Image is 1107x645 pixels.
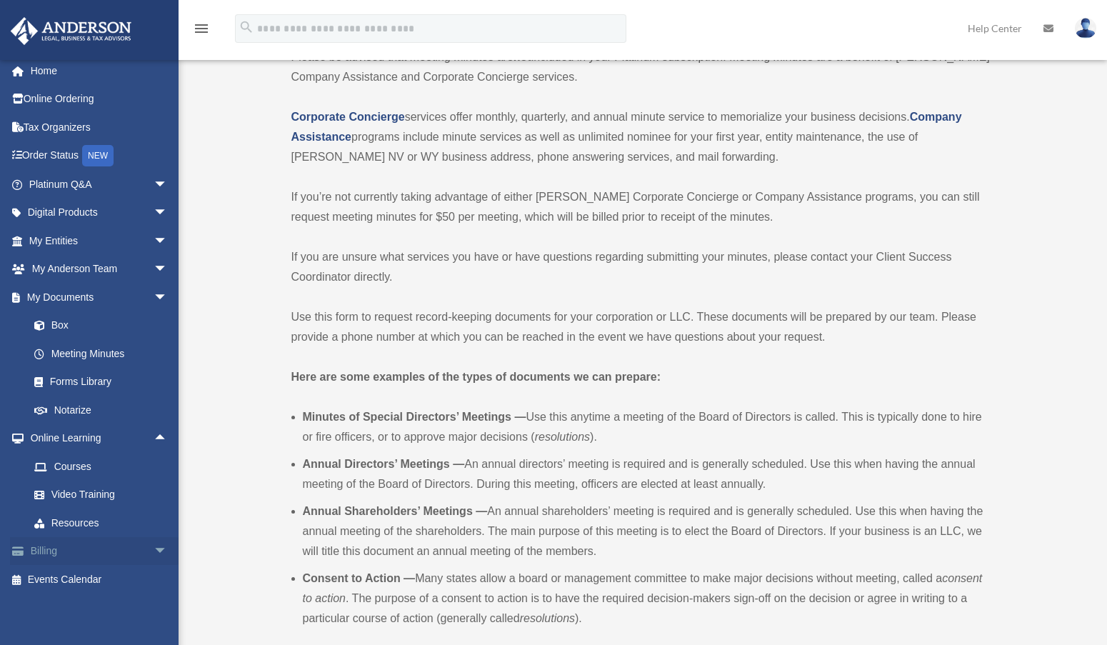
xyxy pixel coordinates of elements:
[303,572,983,604] em: consent to
[6,17,136,45] img: Anderson Advisors Platinum Portal
[10,141,189,171] a: Order StatusNEW
[535,431,590,443] em: resolutions
[514,51,531,63] strong: not
[303,411,526,423] b: Minutes of Special Directors’ Meetings —
[154,283,182,312] span: arrow_drop_down
[154,255,182,284] span: arrow_drop_down
[520,612,575,624] em: resolutions
[10,199,189,227] a: Digital Productsarrow_drop_down
[303,454,991,494] li: An annual directors’ meeting is required and is generally scheduled. Use this when having the ann...
[10,226,189,255] a: My Entitiesarrow_drop_down
[1075,18,1096,39] img: User Pic
[291,187,991,227] p: If you’re not currently taking advantage of either [PERSON_NAME] Corporate Concierge or Company A...
[10,255,189,284] a: My Anderson Teamarrow_drop_down
[239,19,254,35] i: search
[20,396,189,424] a: Notarize
[154,424,182,454] span: arrow_drop_up
[10,85,189,114] a: Online Ordering
[315,592,346,604] em: action
[291,111,962,143] a: Company Assistance
[291,47,991,87] p: Please be advised that meeting minutes are included in your Platinum subscription. Meeting minute...
[10,113,189,141] a: Tax Organizers
[291,111,405,123] a: Corporate Concierge
[20,368,189,396] a: Forms Library
[20,509,189,537] a: Resources
[193,25,210,37] a: menu
[303,572,416,584] b: Consent to Action —
[20,311,189,340] a: Box
[82,145,114,166] div: NEW
[193,20,210,37] i: menu
[10,565,189,594] a: Events Calendar
[303,569,991,629] li: Many states allow a board or management committee to make major decisions without meeting, called...
[291,107,991,167] p: services offer monthly, quarterly, and annual minute service to memorialize your business decisio...
[20,339,182,368] a: Meeting Minutes
[291,371,661,383] strong: Here are some examples of the types of documents we can prepare:
[154,170,182,199] span: arrow_drop_down
[303,407,991,447] li: Use this anytime a meeting of the Board of Directors is called. This is typically done to hire or...
[20,481,189,509] a: Video Training
[154,226,182,256] span: arrow_drop_down
[10,537,189,566] a: Billingarrow_drop_down
[154,537,182,566] span: arrow_drop_down
[10,170,189,199] a: Platinum Q&Aarrow_drop_down
[303,501,991,561] li: An annual shareholders’ meeting is required and is generally scheduled. Use this when having the ...
[10,56,189,85] a: Home
[303,505,488,517] b: Annual Shareholders’ Meetings —
[291,307,991,347] p: Use this form to request record-keeping documents for your corporation or LLC. These documents wi...
[303,458,465,470] b: Annual Directors’ Meetings —
[154,199,182,228] span: arrow_drop_down
[20,452,189,481] a: Courses
[10,283,189,311] a: My Documentsarrow_drop_down
[10,424,189,453] a: Online Learningarrow_drop_up
[291,247,991,287] p: If you are unsure what services you have or have questions regarding submitting your minutes, ple...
